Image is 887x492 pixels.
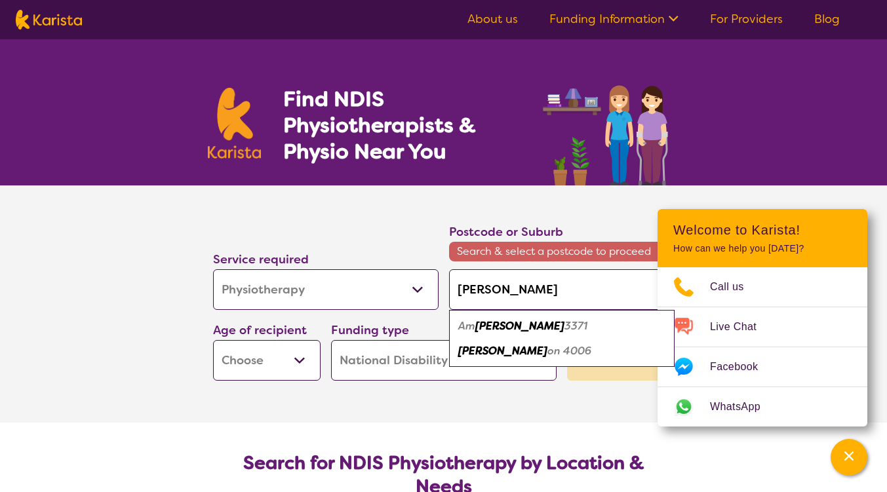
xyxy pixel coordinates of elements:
[449,242,675,261] span: Search & select a postcode to proceed
[710,397,776,417] span: WhatsApp
[673,243,852,254] p: How can we help you [DATE]?
[539,71,679,185] img: physiotherapy
[658,267,867,426] ul: Choose channel
[831,439,867,476] button: Channel Menu
[283,86,526,164] h1: Find NDIS Physiotherapists & Physio Near You
[16,10,82,29] img: Karista logo
[658,209,867,426] div: Channel Menu
[456,339,668,364] div: Herston 4006
[710,357,774,377] span: Facebook
[331,322,409,338] label: Funding type
[710,277,760,297] span: Call us
[673,222,852,238] h2: Welcome to Karista!
[449,224,563,240] label: Postcode or Suburb
[213,322,307,338] label: Age of recipient
[549,11,679,27] a: Funding Information
[458,344,547,358] em: [PERSON_NAME]
[710,317,772,337] span: Live Chat
[456,314,668,339] div: Amherst 3371
[208,88,262,159] img: Karista logo
[475,319,564,333] em: [PERSON_NAME]
[814,11,840,27] a: Blog
[449,269,675,310] input: Type
[458,319,475,333] em: Am
[467,11,518,27] a: About us
[564,319,587,333] em: 3371
[213,252,309,267] label: Service required
[658,387,867,426] a: Web link opens in a new tab.
[710,11,783,27] a: For Providers
[547,344,591,358] em: on 4006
